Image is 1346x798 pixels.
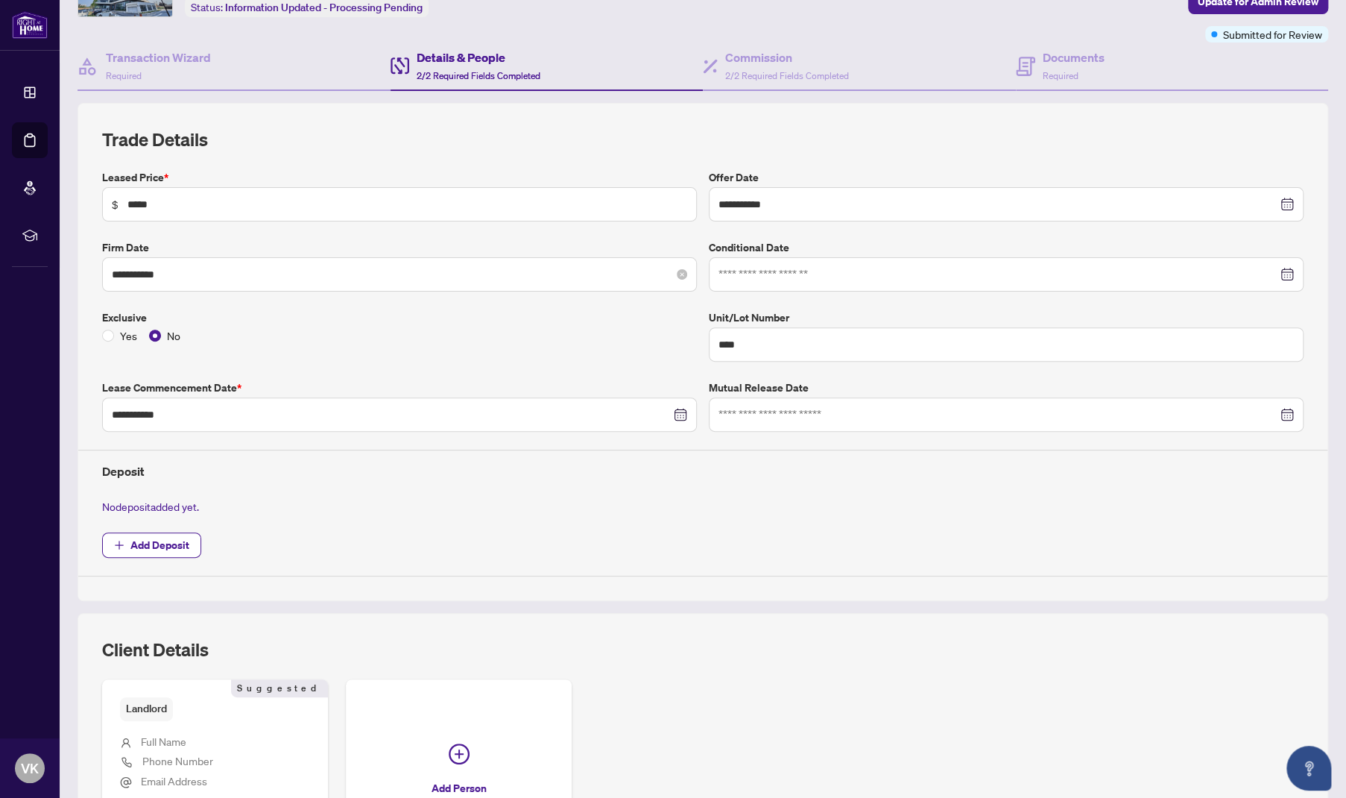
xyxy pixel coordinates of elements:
label: Exclusive [102,310,697,326]
span: Required [106,70,142,81]
h4: Transaction Wizard [106,48,211,66]
label: Leased Price [102,169,697,186]
span: Yes [114,327,143,344]
span: Required [1043,70,1078,81]
label: Firm Date [102,239,697,256]
span: Full Name [141,735,186,748]
h4: Documents [1043,48,1105,66]
span: $ [112,196,119,213]
button: Open asap [1286,746,1331,791]
span: Submitted for Review [1223,26,1322,43]
span: close-circle [677,269,687,280]
button: Add Deposit [102,532,201,558]
img: logo [12,11,48,39]
label: Conditional Date [709,239,1304,256]
label: Offer Date [709,169,1304,186]
span: 2/2 Required Fields Completed [417,70,540,81]
span: Landlord [120,697,173,720]
label: Mutual Release Date [709,380,1304,396]
span: VK [21,758,39,779]
span: No [161,327,186,344]
h2: Client Details [102,638,209,662]
span: Suggested [231,679,328,697]
span: Phone Number [142,754,213,767]
h4: Deposit [102,462,1304,480]
span: No deposit added yet. [102,500,199,513]
label: Unit/Lot Number [709,310,1304,326]
label: Lease Commencement Date [102,380,697,396]
span: Information Updated - Processing Pending [225,1,423,14]
span: plus-circle [449,744,470,764]
span: Email Address [141,774,207,788]
span: plus [114,540,124,550]
h4: Commission [725,48,849,66]
h4: Details & People [417,48,540,66]
h2: Trade Details [102,128,1304,151]
span: 2/2 Required Fields Completed [725,70,849,81]
span: Add Deposit [130,533,189,557]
